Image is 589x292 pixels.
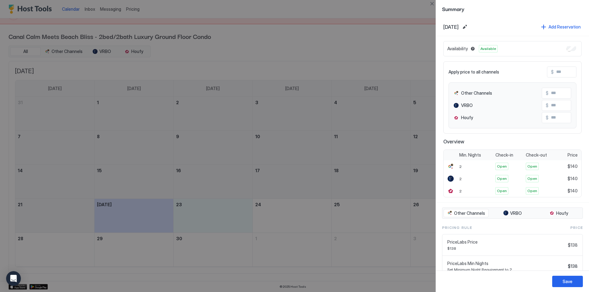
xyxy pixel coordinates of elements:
span: VRBO [461,103,473,108]
span: $140 [568,176,578,181]
span: $140 [568,188,578,194]
span: $ [551,69,554,75]
span: $ [546,115,549,120]
span: 2 [459,164,462,169]
span: $138 [447,246,565,251]
span: Open [527,164,537,169]
span: Available [480,46,496,51]
span: Pricing Rule [442,225,472,230]
span: Apply price to all channels [448,69,499,75]
div: Add Reservation [549,24,581,30]
span: $ [546,90,549,96]
span: $138 [568,264,578,269]
button: Blocked dates override all pricing rules and remain unavailable until manually unblocked [469,45,476,52]
span: Price [568,152,578,158]
span: Price [570,225,583,230]
span: $140 [568,164,578,169]
span: PriceLabs Price [447,239,565,245]
button: Edit date range [461,23,468,31]
span: Other Channels [454,210,485,216]
span: 2 [459,176,462,181]
span: Check-in [495,152,513,158]
span: Open [497,176,507,181]
span: Houfy [461,115,473,120]
span: $138 [568,242,578,248]
span: [DATE] [443,24,459,30]
div: tab-group [442,207,583,219]
span: Overview [443,138,582,145]
span: Open [527,188,537,194]
span: Min. Nights [459,152,481,158]
button: Add Reservation [540,23,582,31]
button: Other Channels [444,209,489,218]
button: VRBO [490,209,535,218]
div: Save [563,278,572,285]
span: Availability [447,46,468,51]
button: Save [552,276,583,287]
span: Open [527,176,537,181]
span: Houfy [556,210,568,216]
span: VRBO [510,210,522,216]
button: Houfy [536,209,581,218]
span: Open [497,164,507,169]
span: Check-out [526,152,547,158]
span: Summary [442,5,583,13]
span: Open [497,188,507,194]
span: PriceLabs Min Nights [447,261,565,266]
span: $ [546,103,549,108]
div: Open Intercom Messenger [6,271,21,286]
span: Other Channels [461,90,492,96]
span: 2 [459,189,462,193]
span: Set Minimum Night Requirement to 2 [447,267,565,272]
